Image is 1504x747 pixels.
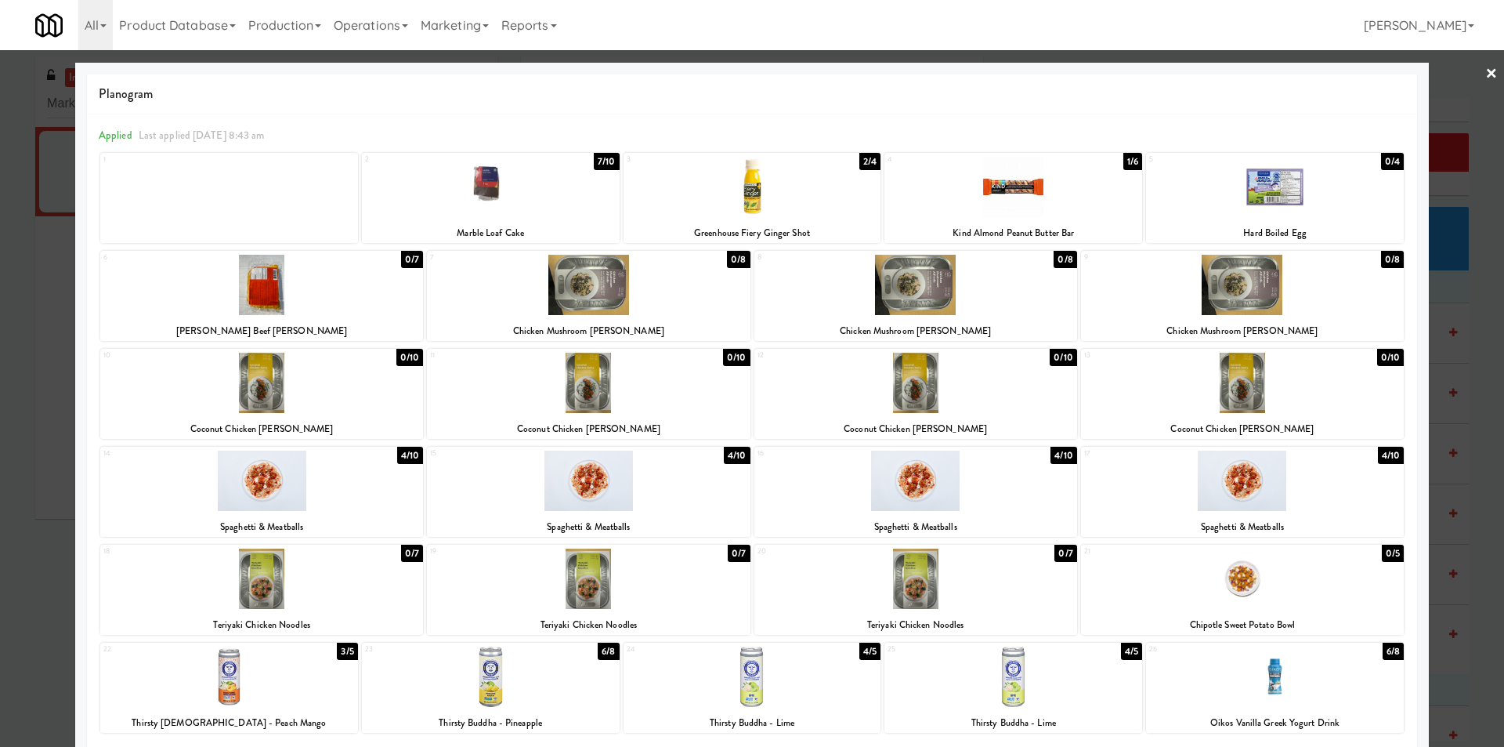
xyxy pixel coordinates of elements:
div: 80/8Chicken Mushroom [PERSON_NAME] [754,251,1077,341]
div: 3 [627,153,752,166]
div: 11 [430,349,588,362]
span: Applied [99,128,132,143]
div: 4/10 [724,447,750,464]
div: 7 [430,251,588,264]
div: 0/7 [401,251,423,268]
div: Teriyaki Chicken Noodles [757,615,1075,635]
div: 1/6 [1123,153,1142,170]
div: 41/6Kind Almond Peanut Butter Bar [884,153,1142,243]
div: 0/10 [1050,349,1076,366]
div: 8 [757,251,916,264]
div: 0/8 [1054,251,1076,268]
div: 190/7Teriyaki Chicken Noodles [427,545,750,635]
div: Marble Loaf Cake [362,223,620,243]
div: Thirsty [DEMOGRAPHIC_DATA] - Peach Mango [100,713,358,733]
div: Kind Almond Peanut Butter Bar [887,223,1140,243]
div: 2/4 [859,153,880,170]
div: 4/5 [859,643,880,660]
div: 12 [757,349,916,362]
div: 210/5Chipotle Sweet Potato Bowl [1081,545,1404,635]
div: [PERSON_NAME] Beef [PERSON_NAME] [103,321,421,341]
div: 144/10Spaghetti & Meatballs [100,447,423,537]
div: 50/4Hard Boiled Egg [1146,153,1404,243]
div: 90/8Chicken Mushroom [PERSON_NAME] [1081,251,1404,341]
div: 200/7Teriyaki Chicken Noodles [754,545,1077,635]
div: 15 [430,447,588,460]
div: 4/10 [1378,447,1404,464]
div: Spaghetti & Meatballs [754,517,1077,537]
div: Chicken Mushroom [PERSON_NAME] [1083,321,1401,341]
div: Coconut Chicken [PERSON_NAME] [427,419,750,439]
div: 3/5 [337,643,357,660]
div: Teriyaki Chicken Noodles [427,615,750,635]
div: 180/7Teriyaki Chicken Noodles [100,545,423,635]
div: Spaghetti & Meatballs [429,517,747,537]
div: 0/8 [727,251,750,268]
div: Thirsty Buddha - Lime [626,713,879,733]
div: 0/8 [1381,251,1404,268]
div: 2 [365,153,490,166]
div: 0/10 [1377,349,1404,366]
div: 244/5Thirsty Buddha - Lime [624,643,881,733]
div: 25 [888,643,1013,656]
div: Chicken Mushroom [PERSON_NAME] [1081,321,1404,341]
div: 16 [757,447,916,460]
div: 9 [1084,251,1242,264]
div: Coconut Chicken [PERSON_NAME] [429,419,747,439]
div: Coconut Chicken [PERSON_NAME] [757,419,1075,439]
div: Spaghetti & Meatballs [427,517,750,537]
div: 20 [757,545,916,558]
div: 19 [430,545,588,558]
div: Spaghetti & Meatballs [1081,517,1404,537]
div: Greenhouse Fiery Ginger Shot [626,223,879,243]
div: Marble Loaf Cake [364,223,617,243]
div: 7/10 [594,153,619,170]
div: Chicken Mushroom [PERSON_NAME] [429,321,747,341]
div: 0/4 [1381,153,1404,170]
img: Micromart [35,12,63,39]
div: Coconut Chicken [PERSON_NAME] [1081,419,1404,439]
div: Teriyaki Chicken Noodles [100,615,423,635]
div: Teriyaki Chicken Noodles [103,615,421,635]
div: Chipotle Sweet Potato Bowl [1083,615,1401,635]
div: 1 [100,153,358,243]
div: 17 [1084,447,1242,460]
div: 70/8Chicken Mushroom [PERSON_NAME] [427,251,750,341]
div: 23 [365,643,490,656]
div: 0/5 [1382,545,1404,562]
div: 130/10Coconut Chicken [PERSON_NAME] [1081,349,1404,439]
div: 26 [1149,643,1274,656]
div: 24 [627,643,752,656]
div: Greenhouse Fiery Ginger Shot [624,223,881,243]
div: 4/10 [397,447,423,464]
div: Kind Almond Peanut Butter Bar [884,223,1142,243]
div: Chipotle Sweet Potato Bowl [1081,615,1404,635]
div: Chicken Mushroom [PERSON_NAME] [757,321,1075,341]
div: [PERSON_NAME] Beef [PERSON_NAME] [100,321,423,341]
div: 6/8 [1383,643,1404,660]
div: 6 [103,251,262,264]
div: 0/10 [396,349,423,366]
div: Coconut Chicken [PERSON_NAME] [1083,419,1401,439]
div: 154/10Spaghetti & Meatballs [427,447,750,537]
div: Spaghetti & Meatballs [100,517,423,537]
div: Spaghetti & Meatballs [757,517,1075,537]
div: 0/10 [723,349,750,366]
div: 13 [1084,349,1242,362]
div: Hard Boiled Egg [1146,223,1404,243]
div: 4/10 [1050,447,1076,464]
div: 254/5Thirsty Buddha - Lime [884,643,1142,733]
div: 6/8 [598,643,619,660]
div: Spaghetti & Meatballs [103,517,421,537]
div: 0/7 [1054,545,1076,562]
a: × [1485,50,1498,99]
div: 164/10Spaghetti & Meatballs [754,447,1077,537]
div: Teriyaki Chicken Noodles [754,615,1077,635]
div: Spaghetti & Meatballs [1083,517,1401,537]
div: 21 [1084,545,1242,558]
div: 0/7 [728,545,750,562]
div: 174/10Spaghetti & Meatballs [1081,447,1404,537]
div: Oikos Vanilla Greek Yogurt Drink [1146,713,1404,733]
div: 266/8Oikos Vanilla Greek Yogurt Drink [1146,643,1404,733]
div: Oikos Vanilla Greek Yogurt Drink [1148,713,1401,733]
